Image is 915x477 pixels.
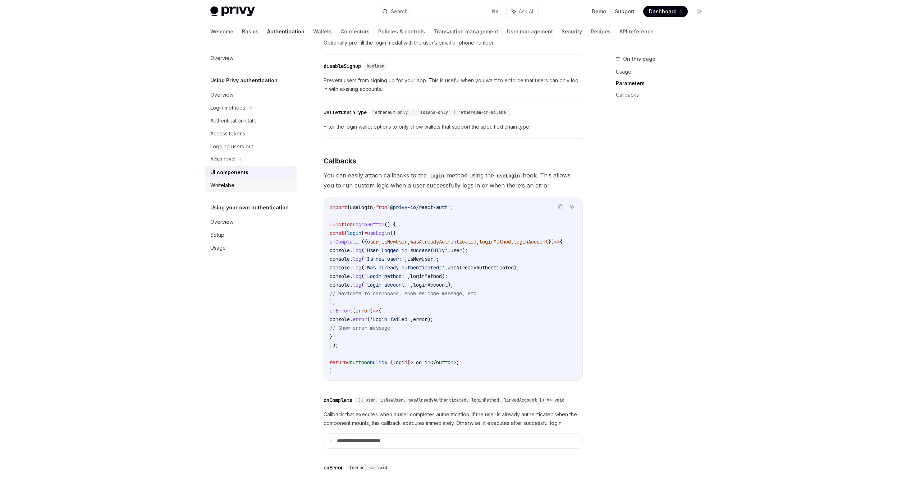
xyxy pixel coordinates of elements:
span: , [476,239,479,245]
a: Support [615,8,635,15]
span: from [376,204,387,210]
span: function [330,221,353,228]
span: log [353,273,361,279]
span: onComplete [330,239,358,245]
span: log [353,264,361,271]
span: console [330,264,350,271]
span: 'Is new user:' [364,256,404,262]
span: . [350,316,353,323]
span: loginMethod [479,239,511,245]
span: log [353,256,361,262]
span: onClick [367,359,387,366]
span: , [511,239,514,245]
span: Log in [413,359,430,366]
span: => [554,239,560,245]
span: Ask AI [519,8,533,15]
span: const [330,230,344,236]
span: Dashboard [649,8,677,15]
span: isNewUser [381,239,407,245]
span: loginAccount [514,239,548,245]
span: { [379,307,381,314]
span: . [350,282,353,288]
span: 'ethereum-only' | 'solana-only' | 'ethereum-or-solana' [372,110,508,115]
span: error [356,307,370,314]
span: // Navigate to dashboard, show welcome message, etc. [330,290,479,297]
span: console [330,247,350,254]
span: Optionally pre-fill the login modal with the user’s email or phone number. [324,38,583,47]
span: . [350,264,353,271]
a: Setup [205,228,297,241]
span: On this page [623,55,655,63]
code: login [427,172,447,180]
span: , [410,316,413,323]
span: 'User logged in successfully' [364,247,448,254]
a: Demo [592,8,606,15]
span: useLogin [350,204,373,210]
span: ; [456,359,459,366]
a: Overview [205,52,297,65]
a: Basics [242,23,259,40]
span: { [344,230,347,236]
span: '@privy-io/react-auth' [387,204,450,210]
h5: Using your own authentication [210,203,289,212]
span: ({ [361,239,367,245]
span: < [347,359,350,366]
button: Toggle dark mode [694,6,705,17]
span: () { [384,221,396,228]
span: } [407,359,410,366]
span: ); [442,273,448,279]
div: UI components [210,168,248,177]
span: . [350,247,353,254]
span: } [330,333,333,340]
a: User management [507,23,553,40]
span: console [330,256,350,262]
span: = [364,230,367,236]
a: Whitelabel [205,179,297,192]
span: ( [361,264,364,271]
button: Search...⌘K [377,5,503,18]
span: ); [514,264,520,271]
span: 'Was already authenticated:' [364,264,445,271]
span: error [353,316,367,323]
span: button [436,359,453,366]
span: , [445,264,448,271]
span: user [367,239,379,245]
a: Authentication state [205,114,297,127]
code: useLogin [494,172,523,180]
span: }); [330,342,338,348]
span: ( [367,316,370,323]
a: Overview [205,216,297,228]
span: loginMethod [410,273,442,279]
span: } [330,368,333,374]
span: Callbacks [324,156,356,166]
span: console [330,273,350,279]
a: Usage [205,241,297,254]
a: UI components [205,166,297,179]
div: Login methods [210,103,245,112]
span: ); [433,256,439,262]
span: wasAlreadyAuthenticated [410,239,476,245]
div: Search... [391,7,411,16]
span: ); [448,282,453,288]
span: } [361,230,364,236]
span: ({ user, isNewUser, wasAlreadyAuthenticated, loginMethod, linkedAccount }) => void [358,397,564,403]
span: onError [330,307,350,314]
span: Callback that executes when a user completes authentication. If the user is already authenticated... [324,410,583,427]
span: 'Login method:' [364,273,407,279]
h5: Using Privy authentication [210,76,278,85]
span: , [410,282,413,288]
span: . [350,273,353,279]
span: > [453,359,456,366]
span: ({ [390,230,396,236]
span: log [353,282,361,288]
span: log [353,247,361,254]
span: : [358,239,361,245]
span: button [350,359,367,366]
span: wasAlreadyAuthenticated [448,264,514,271]
span: ( [361,256,364,262]
div: onComplete [324,397,352,404]
span: You can easily attach callbacks to the method using the hook. This allows you to run custom logic... [324,170,583,190]
a: Welcome [210,23,233,40]
a: Wallets [313,23,332,40]
a: Connectors [340,23,370,40]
